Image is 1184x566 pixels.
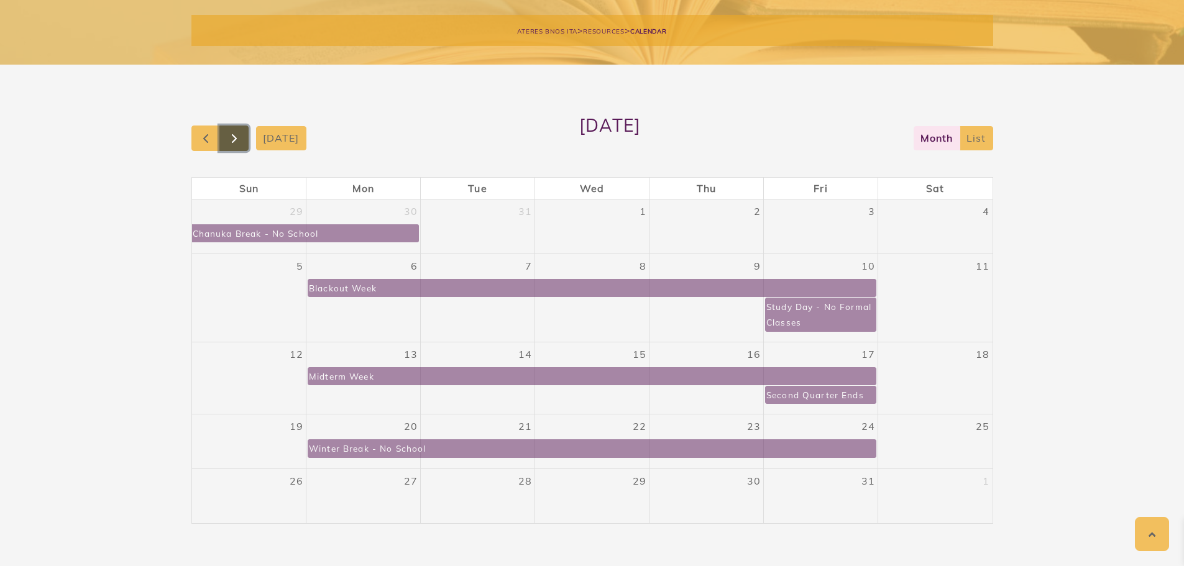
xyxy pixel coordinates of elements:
td: December 31, 2024 [421,199,535,254]
a: January 9, 2025 [751,254,763,278]
button: Next month [219,126,249,151]
a: January 13, 2025 [402,342,420,366]
td: January 7, 2025 [421,253,535,342]
a: January 26, 2025 [287,469,306,493]
div: Blackout Week [308,280,377,296]
button: month [914,126,960,150]
td: January 21, 2025 [421,414,535,469]
td: January 12, 2025 [192,342,306,414]
td: January 27, 2025 [306,469,421,524]
a: January 2, 2025 [751,199,763,223]
h2: [DATE] [579,114,641,162]
td: January 11, 2025 [878,253,993,342]
a: January 25, 2025 [973,414,992,438]
span: Calendar [630,27,667,35]
div: Second Quarter Ends [766,386,865,403]
a: January 22, 2025 [630,414,649,438]
a: Saturday [924,178,947,199]
a: Blackout Week [308,279,876,297]
a: January 10, 2025 [859,254,878,278]
td: January 8, 2025 [535,253,649,342]
td: January 16, 2025 [649,342,764,414]
a: January 12, 2025 [287,342,306,366]
div: Midterm Week [308,368,375,385]
td: January 28, 2025 [421,469,535,524]
a: January 16, 2025 [745,342,763,366]
span: Ateres Bnos Ita [517,27,577,35]
td: January 17, 2025 [764,342,878,414]
a: January 7, 2025 [523,254,535,278]
a: Chanuka Break - No School [192,224,420,242]
td: January 30, 2025 [649,469,764,524]
a: Resources [583,25,624,36]
a: January 28, 2025 [516,469,535,493]
a: December 31, 2024 [516,199,535,223]
a: Sunday [237,178,261,199]
a: February 1, 2025 [980,469,992,493]
a: January 21, 2025 [516,414,535,438]
td: January 15, 2025 [535,342,649,414]
div: Study Day - No Formal Classes [766,298,876,331]
td: January 19, 2025 [192,414,306,469]
a: Study Day - No Formal Classes [765,298,876,332]
a: January 17, 2025 [859,342,878,366]
a: December 30, 2024 [402,199,420,223]
a: January 3, 2025 [866,199,878,223]
td: January 1, 2025 [535,199,649,254]
td: January 23, 2025 [649,414,764,469]
a: January 4, 2025 [980,199,992,223]
a: January 20, 2025 [402,414,420,438]
button: [DATE] [256,126,306,150]
td: January 9, 2025 [649,253,764,342]
a: January 23, 2025 [745,414,763,438]
a: Friday [811,178,830,199]
a: January 8, 2025 [637,254,649,278]
a: January 11, 2025 [973,254,992,278]
a: January 19, 2025 [287,414,306,438]
a: Thursday [694,178,718,199]
td: January 31, 2025 [764,469,878,524]
td: January 14, 2025 [421,342,535,414]
button: Previous month [191,126,221,151]
td: January 2, 2025 [649,199,764,254]
a: January 18, 2025 [973,342,992,366]
a: Tuesday [466,178,489,199]
a: January 14, 2025 [516,342,535,366]
td: January 22, 2025 [535,414,649,469]
a: January 24, 2025 [859,414,878,438]
a: Second Quarter Ends [765,386,876,404]
a: Wednesday [577,178,607,199]
a: January 1, 2025 [637,199,649,223]
td: January 24, 2025 [764,414,878,469]
a: January 15, 2025 [630,342,649,366]
a: December 29, 2024 [287,199,306,223]
a: January 29, 2025 [630,469,649,493]
div: Winter Break - No School [308,440,427,457]
td: January 3, 2025 [764,199,878,254]
td: February 1, 2025 [878,469,993,524]
td: January 26, 2025 [192,469,306,524]
a: Monday [350,178,377,199]
span: Resources [583,27,624,35]
a: January 30, 2025 [745,469,763,493]
td: January 25, 2025 [878,414,993,469]
a: Winter Break - No School [308,439,876,457]
td: January 6, 2025 [306,253,421,342]
td: December 30, 2024 [306,199,421,254]
td: January 10, 2025 [764,253,878,342]
td: January 13, 2025 [306,342,421,414]
td: January 29, 2025 [535,469,649,524]
a: January 6, 2025 [408,254,420,278]
a: Midterm Week [308,367,876,385]
button: list [960,126,993,150]
a: January 27, 2025 [402,469,420,493]
a: January 5, 2025 [294,254,306,278]
td: January 5, 2025 [192,253,306,342]
td: January 4, 2025 [878,199,993,254]
a: Ateres Bnos Ita [517,25,577,36]
td: January 18, 2025 [878,342,993,414]
div: > > [191,15,993,46]
a: January 31, 2025 [859,469,878,493]
div: Chanuka Break - No School [192,225,319,242]
td: December 29, 2024 [192,199,306,254]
